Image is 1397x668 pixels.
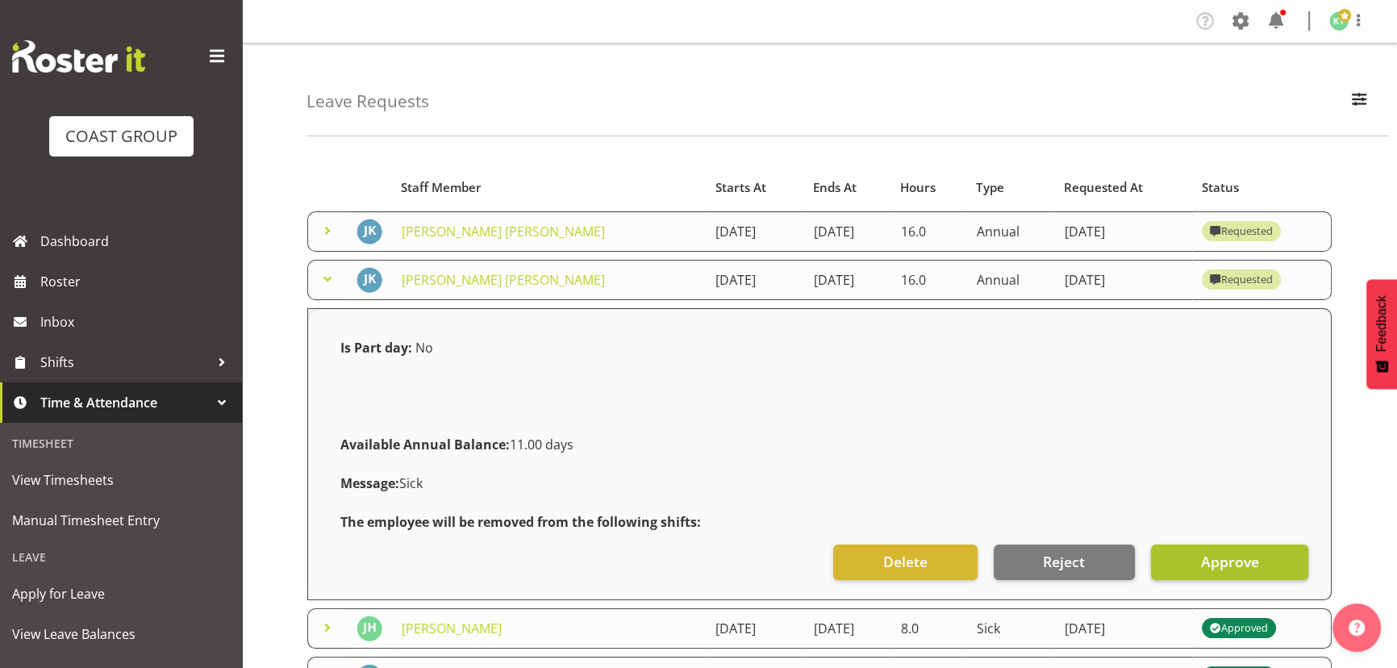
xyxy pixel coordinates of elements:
span: Dashboard [40,229,234,253]
div: Requested [1210,222,1273,241]
strong: Available Annual Balance: [340,436,510,453]
span: Inbox [40,310,234,334]
a: [PERSON_NAME] [PERSON_NAME] [402,271,605,289]
img: joshua-keith-jackson2146.jpg [357,267,382,293]
span: View Leave Balances [12,622,230,646]
a: View Timesheets [4,460,238,500]
td: [DATE] [706,608,803,649]
td: Sick [967,608,1055,649]
span: View Timesheets [12,468,230,492]
div: Approved [1210,619,1268,638]
div: Sick [331,464,1308,503]
a: [PERSON_NAME] [402,620,502,637]
a: Apply for Leave [4,574,238,614]
td: Annual [967,211,1055,252]
span: No [415,339,433,357]
td: [DATE] [706,260,803,300]
td: 8.0 [891,608,967,649]
strong: The employee will be removed from the following shifts: [340,513,701,531]
a: View Leave Balances [4,614,238,654]
img: joshua-keith-jackson2146.jpg [357,219,382,244]
span: Hours [900,178,936,197]
img: help-xxl-2.png [1349,620,1365,636]
span: Requested At [1064,178,1143,197]
span: Time & Attendance [40,390,210,415]
span: Manual Timesheet Entry [12,508,230,532]
button: Feedback - Show survey [1366,279,1397,389]
img: kade-tiatia1141.jpg [1329,11,1349,31]
strong: Is Part day: [340,339,412,357]
button: Delete [833,545,977,580]
td: 16.0 [891,211,967,252]
td: [DATE] [803,260,890,300]
span: Reject [1043,551,1085,572]
a: Manual Timesheet Entry [4,500,238,541]
span: Shifts [40,350,210,374]
h4: Leave Requests [307,92,429,111]
button: Filter Employees [1342,84,1376,119]
div: 11.00 days [331,425,1308,464]
td: Annual [967,260,1055,300]
td: [DATE] [803,211,890,252]
img: Rosterit website logo [12,40,145,73]
div: COAST GROUP [65,124,177,148]
span: Type [976,178,1004,197]
td: 16.0 [891,260,967,300]
span: Roster [40,269,234,294]
div: Requested [1210,270,1273,290]
span: Approve [1200,551,1258,572]
td: [DATE] [803,608,890,649]
a: [PERSON_NAME] [PERSON_NAME] [402,223,605,240]
span: Staff Member [401,178,482,197]
td: [DATE] [706,211,803,252]
img: jackson-howsan1256.jpg [357,616,382,641]
div: Leave [4,541,238,574]
span: Delete [883,551,928,572]
td: [DATE] [1055,211,1192,252]
td: [DATE] [1055,608,1192,649]
span: Status [1201,178,1238,197]
td: [DATE] [1055,260,1192,300]
div: Timesheet [4,427,238,460]
button: Approve [1151,545,1308,580]
span: Starts At [715,178,766,197]
span: Ends At [813,178,857,197]
span: Feedback [1374,295,1389,352]
button: Reject [994,545,1135,580]
span: Apply for Leave [12,582,230,606]
strong: Message: [340,474,399,492]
